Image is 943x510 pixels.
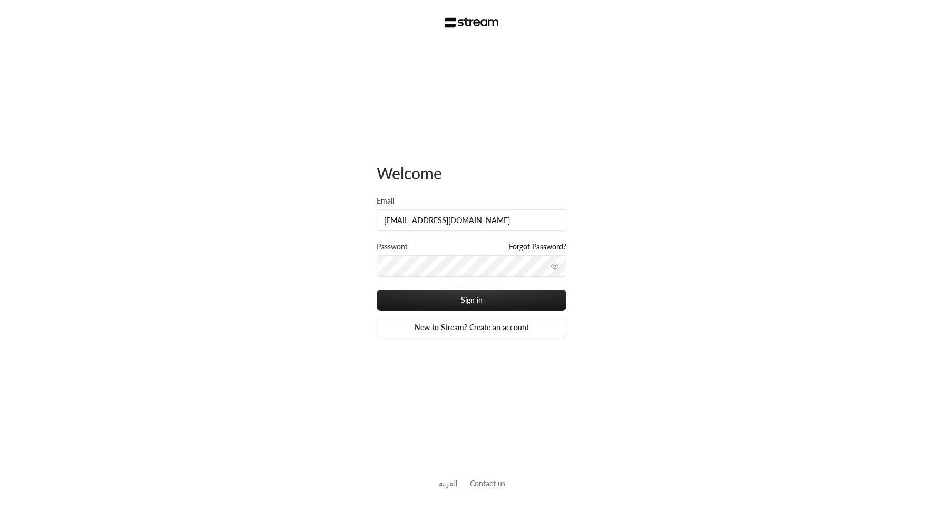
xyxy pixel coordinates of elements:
[470,479,505,488] a: Contact us
[377,196,394,206] label: Email
[470,478,505,489] button: Contact us
[377,317,566,338] a: New to Stream? Create an account
[509,242,566,252] a: Forgot Password?
[546,258,563,275] button: toggle password visibility
[445,17,499,28] img: Stream Logo
[438,474,457,493] a: العربية
[377,290,566,311] button: Sign in
[377,163,442,182] span: Welcome
[377,242,408,252] label: Password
